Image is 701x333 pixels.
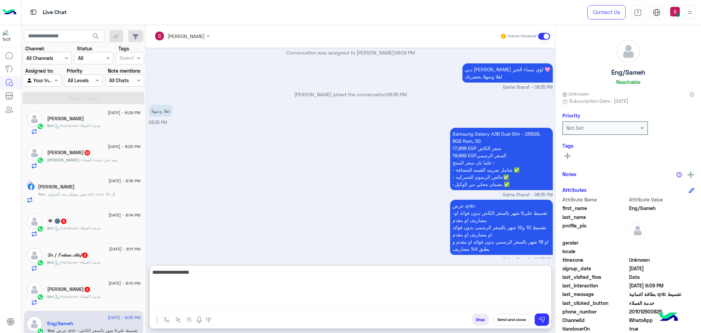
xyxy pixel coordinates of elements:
span: : Handover خدمة العملاء [54,294,101,299]
span: 08:09 PM [394,50,415,56]
h6: Tags [562,143,694,149]
span: Unknown [562,90,589,97]
span: [DATE] - 8:25 PM [108,144,140,150]
span: first_name [562,205,628,212]
span: last_clicked_button [562,299,628,307]
span: 4 [85,287,90,292]
span: Data [629,273,694,281]
img: send message [538,316,545,323]
p: [PERSON_NAME] joined the conversation [149,91,553,98]
a: tab [631,5,645,20]
span: 08:35 PM [386,91,407,97]
p: 11/9/2025, 8:35 PM [450,128,553,190]
span: Salma Sharaf - 08:35 PM [503,84,553,91]
h6: Priority [562,112,580,119]
span: phone_number [562,308,628,315]
button: Send and close [494,314,530,325]
label: Note mentions [108,67,140,74]
img: create order [187,317,192,322]
span: [PERSON_NAME] [47,157,79,162]
p: 11/9/2025, 8:35 PM [462,63,553,83]
span: 08:35 PM [149,120,167,125]
img: notes [676,172,682,177]
span: : Handover خدمة العملاء [54,260,101,265]
span: Attribute Name [562,196,628,203]
p: Live Chat [43,8,67,17]
label: Priority [67,67,82,74]
span: Eng/Sameh [629,205,694,212]
h6: Attributes [562,187,587,193]
span: : Handover خدمة العملاء [54,123,101,128]
p: 11/9/2025, 8:35 PM [450,200,553,255]
img: defaultAdmin.png [27,282,42,297]
img: Trigger scenario [175,317,181,322]
img: 1403182699927242 [3,30,15,42]
span: last_visited_flow [562,273,628,281]
img: tab [653,9,661,16]
img: send attachment [153,316,161,324]
span: [DATE] - 8:11 PM [109,246,140,252]
img: userImage [670,7,680,16]
span: last_name [562,213,628,221]
span: Bot [47,123,54,128]
small: Human Handover [508,34,537,39]
span: Unknown [629,256,694,263]
span: Salma Sharaf - 08:35 PM [503,192,553,198]
img: defaultAdmin.png [629,222,646,239]
span: You [38,192,45,197]
h6: Reachable [616,79,640,85]
img: WhatsApp [37,259,44,266]
span: خدمة العملاء [629,299,694,307]
h5: Ibrahim Mohamed Hassan [47,116,84,122]
span: true [629,325,694,332]
span: Subscription Date : [DATE] [569,97,628,104]
h5: Karim Salah Eldin [47,286,91,292]
img: hulul-logo.png [657,306,680,330]
span: يعم فين خدمه العملاء [79,157,117,162]
span: locale [562,248,628,255]
span: ChannelId [562,317,628,324]
button: Drop [472,314,488,325]
span: : Handover خدمة العملاء [54,225,101,231]
span: مش بيتوفر منه المتوفر pro max ال 16 [45,192,115,197]
img: WhatsApp [37,123,44,130]
span: 2 [629,317,694,324]
img: select flow [164,317,169,322]
h5: Merna Mohamed [38,184,75,190]
span: null [629,248,694,255]
span: [DATE] - 8:29 PM [108,110,140,116]
button: Apply Filters [23,92,144,104]
label: Assigned to: [25,67,53,74]
button: create order [184,314,195,325]
span: [DATE] - 8:35 PM [108,314,140,321]
img: defaultAdmin.png [27,316,42,332]
span: 201012500825 [629,308,694,315]
img: add [688,172,694,178]
span: [DATE] - 8:10 PM [109,280,140,286]
span: last_interaction [562,282,628,289]
img: Facebook [28,183,35,190]
img: defaultAdmin.png [27,214,42,229]
button: Trigger scenario [173,314,184,325]
span: gender [562,239,628,246]
span: timezone [562,256,628,263]
img: WhatsApp [37,157,44,164]
span: 2025-09-08T14:36:15.038Z [629,265,694,272]
div: Select [118,54,134,63]
img: tab [634,9,642,16]
span: You [47,328,54,333]
span: [DATE] - 8:14 PM [109,212,140,218]
label: Channel: [25,45,44,52]
span: Bot [47,294,54,299]
span: تقسيط qnb بطاقة ائتمانية [629,291,694,298]
img: defaultAdmin.png [27,111,42,127]
span: last_message [562,291,628,298]
img: Logo [3,5,16,20]
span: Attribute Value [629,196,694,203]
span: 3 [82,252,88,258]
h5: 𝒟𝓇 / 𝐹𝒶𝓉𝓂𝒶 𝒜𝓉ℯ𝒻 [47,252,88,258]
h5: Eng/Sameh [47,321,73,326]
span: [DATE] - 8:16 PM [109,178,140,184]
span: profile_pic [562,222,628,238]
label: Status [77,45,92,52]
